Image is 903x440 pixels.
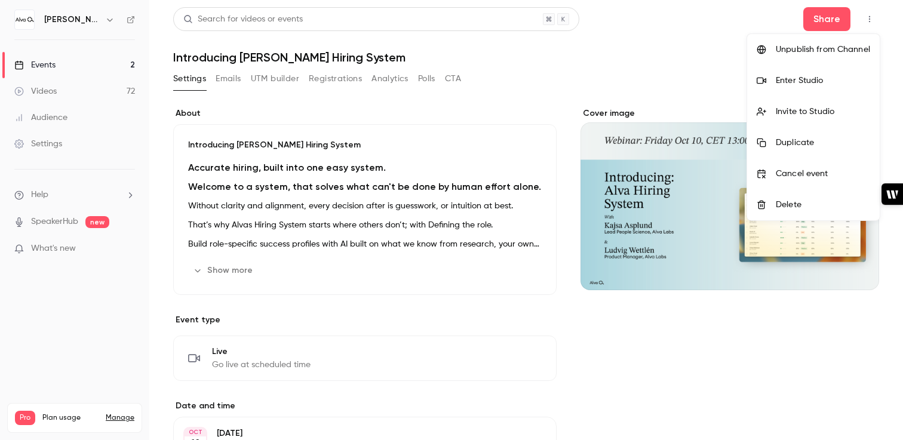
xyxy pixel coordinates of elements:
[776,75,870,87] div: Enter Studio
[776,106,870,118] div: Invite to Studio
[776,168,870,180] div: Cancel event
[776,199,870,211] div: Delete
[776,44,870,56] div: Unpublish from Channel
[776,137,870,149] div: Duplicate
